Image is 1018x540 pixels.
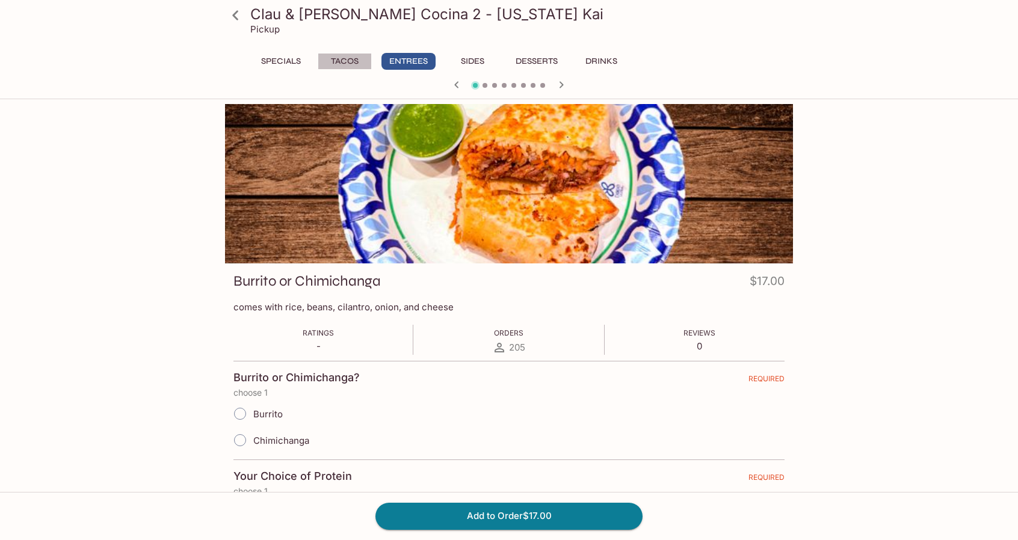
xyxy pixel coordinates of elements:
button: Sides [445,53,499,70]
h4: Your Choice of Protein [233,470,352,483]
button: Entrees [381,53,436,70]
h4: Burrito or Chimichanga? [233,371,360,384]
span: 205 [509,342,525,353]
span: Orders [494,328,523,337]
span: Burrito [253,408,283,420]
h3: Clau & [PERSON_NAME] Cocina 2 - [US_STATE] Kai [250,5,788,23]
button: Desserts [509,53,564,70]
h3: Burrito or Chimichanga [233,272,381,290]
h4: $17.00 [750,272,785,295]
button: Specials [254,53,308,70]
span: Ratings [303,328,334,337]
p: - [303,340,334,352]
p: choose 1 [233,486,785,496]
span: REQUIRED [748,473,785,486]
p: Pickup [250,23,280,35]
button: Add to Order$17.00 [375,503,643,529]
p: 0 [683,340,715,352]
span: REQUIRED [748,374,785,388]
div: Burrito or Chimichanga [225,104,793,263]
button: Drinks [574,53,628,70]
button: Tacos [318,53,372,70]
p: choose 1 [233,388,785,397]
span: Chimichanga [253,435,309,446]
p: comes with rice, beans, cilantro, onion, and cheese [233,301,785,313]
span: Reviews [683,328,715,337]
